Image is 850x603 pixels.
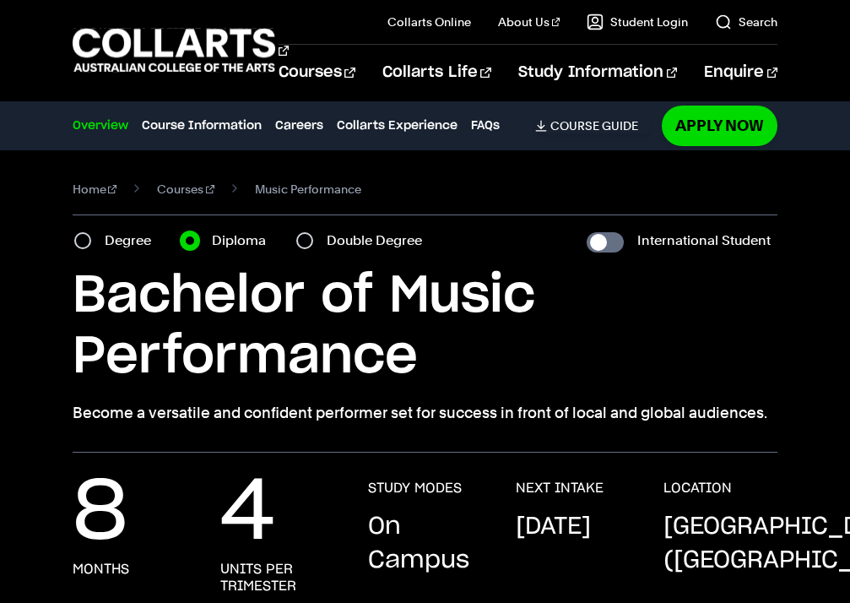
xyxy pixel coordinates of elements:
[704,45,777,100] a: Enquire
[368,510,482,578] p: On Campus
[587,14,688,30] a: Student Login
[255,177,361,201] span: Music Performance
[663,480,732,497] h3: LOCATION
[662,106,777,145] a: Apply Now
[387,14,471,30] a: Collarts Online
[471,117,500,135] a: FAQs
[368,480,462,497] h3: STUDY MODES
[220,480,275,547] p: 4
[498,14,560,30] a: About Us
[535,118,652,133] a: Course Guide
[220,561,334,595] h3: units per trimester
[73,480,127,547] p: 8
[73,117,128,135] a: Overview
[382,45,491,100] a: Collarts Life
[279,45,355,100] a: Courses
[327,229,432,253] label: Double Degree
[142,117,262,135] a: Course Information
[516,510,591,544] p: [DATE]
[275,117,323,135] a: Careers
[518,45,677,100] a: Study Information
[73,401,778,425] p: Become a versatile and confident performer set for success in front of local and global audiences.
[73,26,236,74] div: Go to homepage
[73,177,117,201] a: Home
[637,229,771,253] label: International Student
[715,14,777,30] a: Search
[516,480,604,497] h3: NEXT INTAKE
[337,117,457,135] a: Collarts Experience
[73,266,778,388] h1: Bachelor of Music Performance
[157,177,214,201] a: Courses
[212,229,276,253] label: Diploma
[73,561,129,578] h3: months
[105,229,161,253] label: Degree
